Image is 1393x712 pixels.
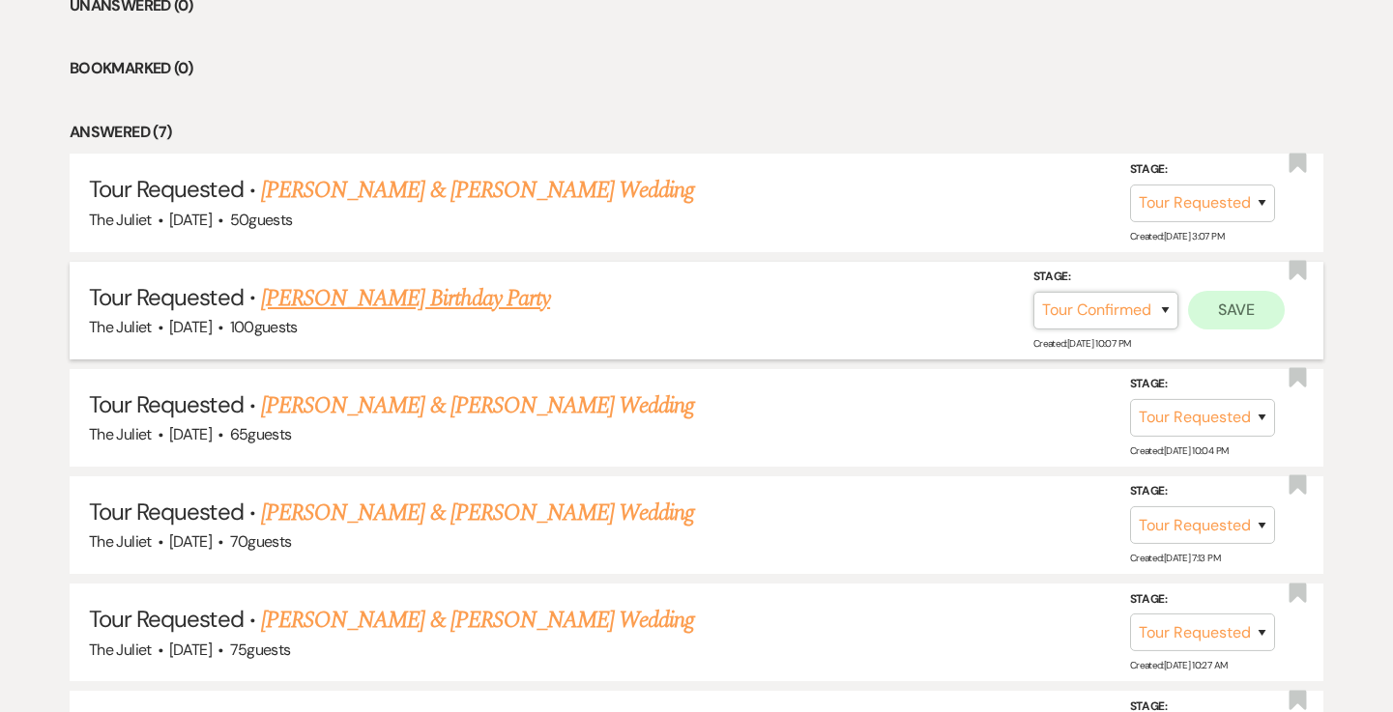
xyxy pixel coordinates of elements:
a: [PERSON_NAME] Birthday Party [261,281,550,316]
span: Created: [DATE] 3:07 PM [1130,229,1224,242]
span: 75 guests [230,640,291,660]
span: Created: [DATE] 10:04 PM [1130,444,1228,457]
span: The Juliet [89,210,152,230]
span: Tour Requested [89,174,244,204]
span: [DATE] [169,424,212,444]
label: Stage: [1130,589,1275,611]
span: [DATE] [169,531,212,552]
span: Tour Requested [89,282,244,312]
li: Bookmarked (0) [70,56,1323,81]
span: [DATE] [169,317,212,337]
a: [PERSON_NAME] & [PERSON_NAME] Wedding [261,388,694,423]
span: 100 guests [230,317,298,337]
span: [DATE] [169,210,212,230]
span: Created: [DATE] 10:27 AM [1130,659,1227,671]
button: Save [1188,291,1285,329]
span: Tour Requested [89,497,244,527]
span: 50 guests [230,210,293,230]
label: Stage: [1130,481,1275,502]
span: Tour Requested [89,604,244,634]
span: The Juliet [89,424,152,444]
span: Created: [DATE] 7:13 PM [1130,552,1220,564]
span: 70 guests [230,531,292,552]
span: The Juliet [89,317,152,337]
span: The Juliet [89,531,152,552]
span: Tour Requested [89,389,244,419]
a: [PERSON_NAME] & [PERSON_NAME] Wedding [261,173,694,208]
a: [PERSON_NAME] & [PERSON_NAME] Wedding [261,603,694,638]
li: Answered (7) [70,120,1323,145]
span: Created: [DATE] 10:07 PM [1033,337,1130,350]
span: [DATE] [169,640,212,660]
label: Stage: [1130,374,1275,395]
span: The Juliet [89,640,152,660]
label: Stage: [1033,267,1178,288]
a: [PERSON_NAME] & [PERSON_NAME] Wedding [261,496,694,530]
span: 65 guests [230,424,292,444]
label: Stage: [1130,159,1275,181]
